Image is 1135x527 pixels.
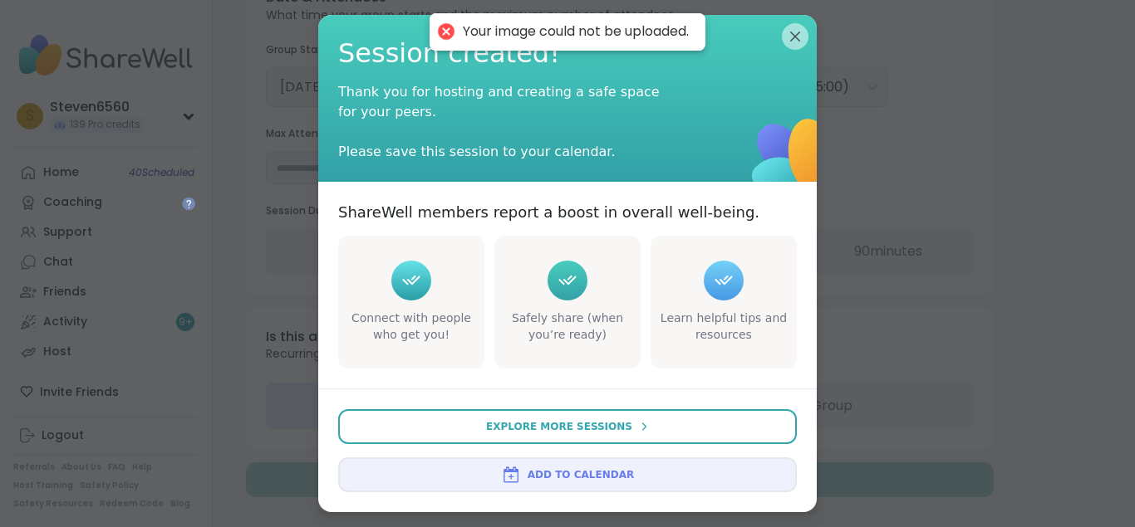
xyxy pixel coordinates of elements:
img: ShareWell Logomark [501,465,521,485]
div: Thank you for hosting and creating a safe space for your peers. Please save this session to your ... [338,82,671,162]
div: Safely share (when you’re ready) [498,310,637,343]
div: Connect with people who get you! [341,310,481,343]
button: Add to Calendar [338,457,797,492]
img: ShareWell Logomark [705,72,881,247]
span: Explore More Sessions [486,419,632,434]
iframe: Spotlight [182,197,195,210]
div: Learn helpful tips and resources [654,310,794,343]
div: Your image could not be uploaded. [463,23,689,41]
p: ShareWell members report a boost in overall well-being. [338,202,759,222]
button: Explore More Sessions [338,409,797,444]
span: Add to Calendar [528,467,634,482]
span: Session created! [338,35,797,72]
